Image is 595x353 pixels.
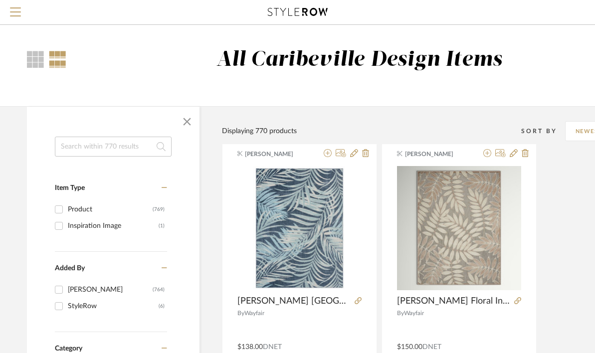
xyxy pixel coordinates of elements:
[68,282,153,298] div: [PERSON_NAME]
[521,126,565,136] div: Sort By
[237,344,263,351] span: $138.00
[68,298,159,314] div: StyleRow
[237,166,362,290] img: Tommy Bahama Malibu Palm Springs Coastal Indoor/Outdoor Area Rug, Blue/Navy
[177,112,197,132] button: Close
[404,310,424,316] span: Wayfair
[422,344,441,351] span: DNET
[55,137,172,157] input: Search within 770 results
[237,296,351,307] span: [PERSON_NAME] [GEOGRAPHIC_DATA] Coastal Indoor/Outdoor Area Rug, Blue/Navy
[397,166,521,290] img: Arnhold Floral Indoor/Outdoor Area Rug in Beige/Cream/Gray
[55,184,85,191] span: Item Type
[397,344,422,351] span: $150.00
[237,310,244,316] span: By
[244,310,264,316] span: Wayfair
[55,345,82,353] span: Category
[222,126,297,137] div: Displaying 770 products
[159,298,165,314] div: (6)
[397,296,510,307] span: [PERSON_NAME] Floral Indoor/Outdoor Area Rug in Beige/Cream/Gray
[68,218,159,234] div: Inspiration Image
[397,310,404,316] span: By
[55,265,85,272] span: Added By
[405,150,468,159] span: [PERSON_NAME]
[263,344,282,351] span: DNET
[159,218,165,234] div: (1)
[153,282,165,298] div: (764)
[68,201,153,217] div: Product
[216,47,503,73] div: All Caribeville Design Items
[153,201,165,217] div: (769)
[245,150,308,159] span: [PERSON_NAME]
